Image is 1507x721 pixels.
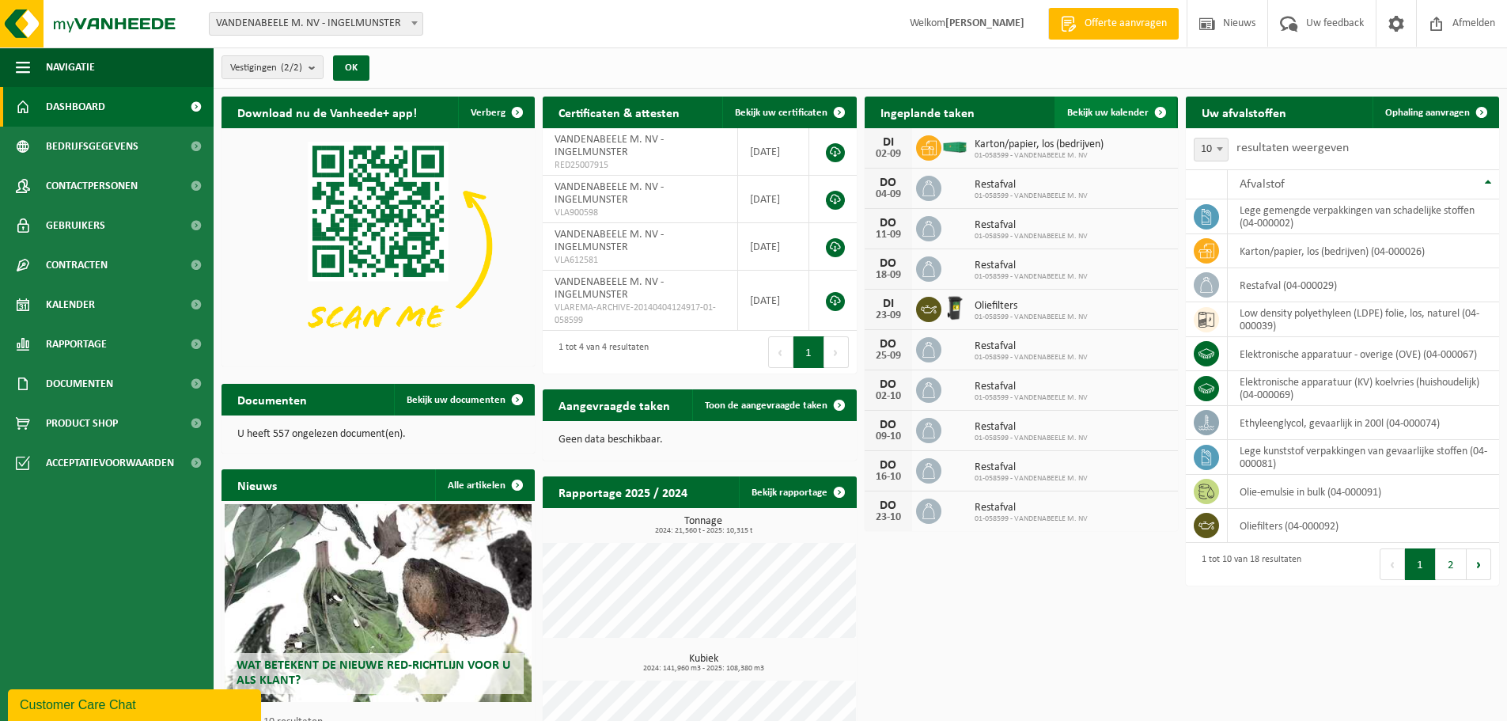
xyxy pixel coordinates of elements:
td: [DATE] [738,271,810,331]
div: DO [873,217,904,230]
span: Documenten [46,364,113,404]
td: [DATE] [738,223,810,271]
td: ethyleenglycol, gevaarlijk in 200l (04-000074) [1228,406,1499,440]
span: 10 [1195,139,1228,161]
p: Geen data beschikbaar. [558,434,840,446]
span: Ophaling aanvragen [1385,108,1470,118]
span: Vestigingen [230,56,302,80]
span: 01-058599 - VANDENABEELE M. NV [975,272,1088,282]
strong: [PERSON_NAME] [945,17,1024,29]
h2: Ingeplande taken [865,97,990,127]
a: Ophaling aanvragen [1373,97,1498,128]
div: 04-09 [873,189,904,200]
span: Restafval [975,340,1088,353]
div: DO [873,499,904,512]
h3: Tonnage [551,516,856,535]
span: 01-058599 - VANDENABEELE M. NV [975,474,1088,484]
span: Restafval [975,461,1088,474]
span: Restafval [975,260,1088,272]
label: resultaten weergeven [1236,142,1349,154]
button: 2 [1436,548,1467,580]
span: Product Shop [46,404,118,443]
span: Dashboard [46,87,105,127]
h2: Aangevraagde taken [543,389,686,420]
span: 01-058599 - VANDENABEELE M. NV [975,393,1088,403]
span: Acceptatievoorwaarden [46,443,174,483]
a: Bekijk rapportage [739,476,855,508]
span: Verberg [471,108,505,118]
button: 1 [1405,548,1436,580]
span: VLAREMA-ARCHIVE-20140404124917-01-058599 [555,302,725,327]
span: 01-058599 - VANDENABEELE M. NV [975,514,1088,524]
td: [DATE] [738,176,810,223]
td: low density polyethyleen (LDPE) folie, los, naturel (04-000039) [1228,302,1499,337]
div: DI [873,136,904,149]
div: 25-09 [873,351,904,362]
div: 16-10 [873,472,904,483]
div: DO [873,419,904,431]
span: VANDENABEELE M. NV - INGELMUNSTER [555,276,664,301]
a: Offerte aanvragen [1048,8,1179,40]
iframe: chat widget [8,686,264,721]
span: Restafval [975,421,1088,434]
span: VLA900598 [555,207,725,219]
a: Bekijk uw documenten [394,384,533,416]
div: 02-09 [873,149,904,160]
span: Bekijk uw documenten [407,395,505,405]
span: 01-058599 - VANDENABEELE M. NV [975,434,1088,443]
span: Oliefilters [975,300,1088,313]
div: 11-09 [873,230,904,241]
span: Restafval [975,219,1088,232]
span: Restafval [975,381,1088,393]
a: Wat betekent de nieuwe RED-richtlijn voor u als klant? [225,504,532,702]
div: DO [873,176,904,189]
td: lege kunststof verpakkingen van gevaarlijke stoffen (04-000081) [1228,440,1499,475]
h2: Uw afvalstoffen [1186,97,1302,127]
span: VANDENABEELE M. NV - INGELMUNSTER [209,12,423,36]
td: [DATE] [738,128,810,176]
span: Gebruikers [46,206,105,245]
h2: Certificaten & attesten [543,97,695,127]
span: Navigatie [46,47,95,87]
span: Restafval [975,502,1088,514]
button: Previous [768,336,793,368]
span: Contracten [46,245,108,285]
span: Bekijk uw certificaten [735,108,827,118]
h2: Nieuws [222,469,293,500]
span: VANDENABEELE M. NV - INGELMUNSTER [555,181,664,206]
div: 18-09 [873,270,904,281]
a: Alle artikelen [435,469,533,501]
span: VANDENABEELE M. NV - INGELMUNSTER [555,229,664,253]
div: DI [873,298,904,310]
img: Download de VHEPlus App [222,128,535,363]
count: (2/2) [281,63,302,73]
img: WB-0240-HPE-BK-01 [941,294,968,321]
div: 1 tot 4 van 4 resultaten [551,335,649,370]
td: olie-emulsie in bulk (04-000091) [1228,475,1499,509]
button: Previous [1380,548,1405,580]
td: restafval (04-000029) [1228,268,1499,302]
a: Bekijk uw kalender [1055,97,1176,128]
div: DO [873,338,904,351]
span: Contactpersonen [46,166,138,206]
h2: Rapportage 2025 / 2024 [543,476,703,507]
span: 2024: 21,560 t - 2025: 10,315 t [551,527,856,535]
div: 23-10 [873,512,904,523]
span: VANDENABEELE M. NV - INGELMUNSTER [210,13,422,35]
button: Next [1467,548,1491,580]
div: DO [873,257,904,270]
button: Verberg [458,97,533,128]
button: Next [824,336,849,368]
span: Restafval [975,179,1088,192]
h2: Documenten [222,384,323,415]
td: elektronische apparatuur (KV) koelvries (huishoudelijk) (04-000069) [1228,371,1499,406]
div: DO [873,378,904,391]
span: Rapportage [46,324,107,364]
a: Toon de aangevraagde taken [692,389,855,421]
span: RED25007915 [555,159,725,172]
div: 02-10 [873,391,904,402]
span: 01-058599 - VANDENABEELE M. NV [975,232,1088,241]
td: oliefilters (04-000092) [1228,509,1499,543]
span: 01-058599 - VANDENABEELE M. NV [975,313,1088,322]
span: 01-058599 - VANDENABEELE M. NV [975,353,1088,362]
